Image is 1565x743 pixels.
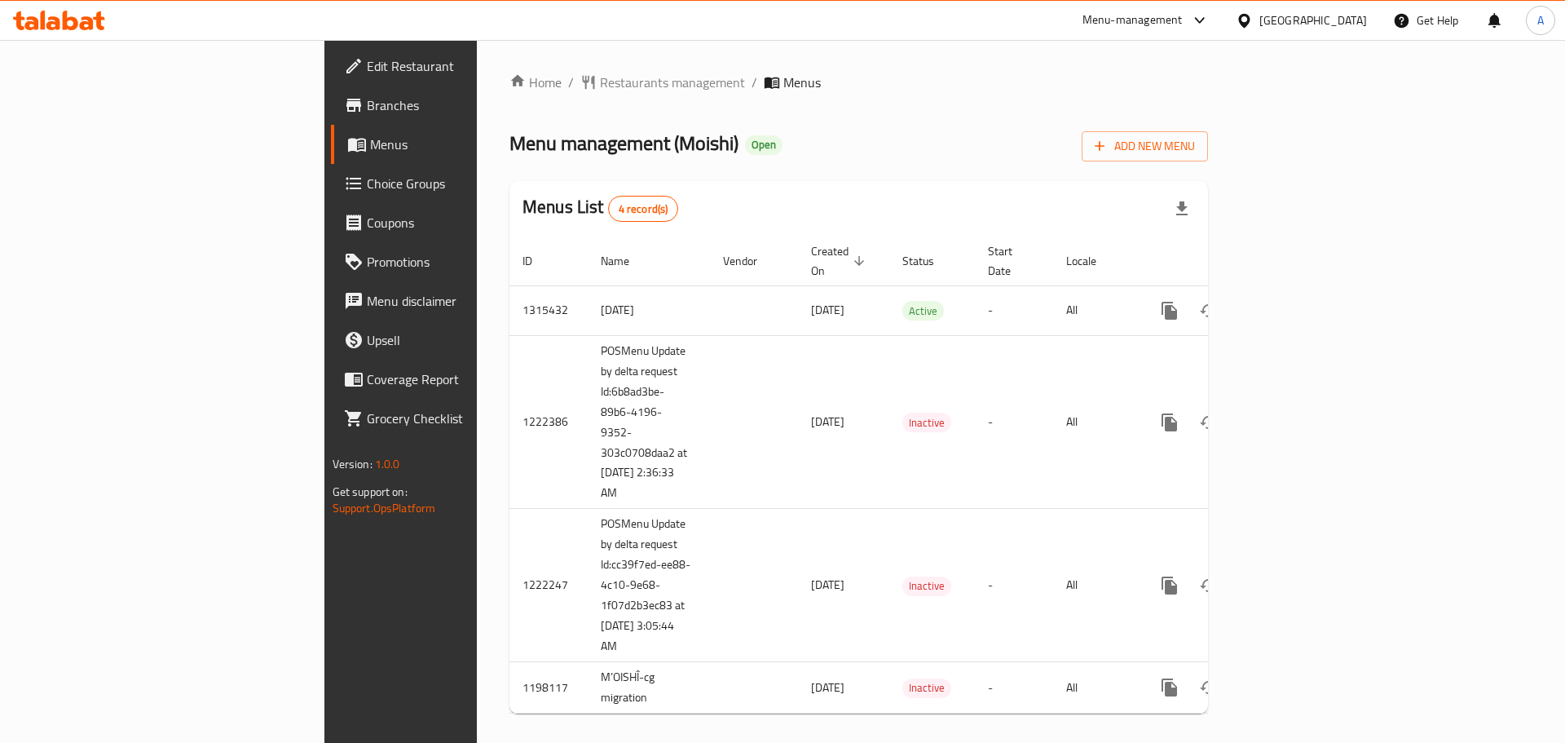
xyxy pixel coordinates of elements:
a: Restaurants management [580,73,745,92]
span: A [1537,11,1544,29]
span: 4 record(s) [609,201,678,217]
span: Vendor [723,251,778,271]
a: Coupons [331,203,586,242]
span: Name [601,251,650,271]
a: Branches [331,86,586,125]
button: Change Status [1189,566,1228,605]
a: Promotions [331,242,586,281]
span: Open [745,138,782,152]
span: Created On [811,241,870,281]
button: Add New Menu [1082,131,1208,161]
span: Branches [367,95,573,115]
td: POSMenu Update by delta request Id:6b8ad3be-89b6-4196-9352-303c0708daa2 at [DATE] 2:36:33 AM [588,335,710,509]
span: Locale [1066,251,1118,271]
div: Active [902,301,944,321]
div: Open [745,135,782,155]
span: Coupons [367,213,573,232]
a: Coverage Report [331,360,586,399]
div: [GEOGRAPHIC_DATA] [1259,11,1367,29]
span: Upsell [367,330,573,350]
button: Change Status [1189,291,1228,330]
span: Menu management ( Moishi ) [509,125,738,161]
div: Inactive [902,679,951,698]
nav: breadcrumb [509,73,1208,92]
button: more [1150,403,1189,442]
span: Inactive [902,577,951,595]
span: Edit Restaurant [367,56,573,76]
span: Restaurants management [600,73,745,92]
span: Status [902,251,955,271]
h2: Menus List [522,195,678,222]
span: Active [902,302,944,321]
span: Get support on: [333,481,408,502]
td: - [975,662,1053,714]
button: Change Status [1189,668,1228,707]
span: Inactive [902,679,951,697]
td: All [1053,509,1137,662]
div: Menu-management [1082,11,1183,30]
td: M’OISHÎ-cg migration [588,662,710,714]
span: Menus [370,135,573,154]
a: Edit Restaurant [331,46,586,86]
span: [DATE] [811,677,844,698]
span: Add New Menu [1095,136,1195,157]
span: Menus [783,73,821,92]
td: All [1053,285,1137,335]
div: Inactive [902,413,951,432]
span: Coverage Report [367,369,573,389]
div: Export file [1162,189,1201,228]
span: ID [522,251,553,271]
span: Version: [333,453,373,475]
td: - [975,335,1053,509]
a: Upsell [331,321,586,360]
span: Choice Groups [367,174,573,193]
span: Menu disclaimer [367,291,573,311]
li: / [752,73,757,92]
span: Grocery Checklist [367,409,573,428]
a: Grocery Checklist [331,399,586,438]
a: Support.OpsPlatform [333,498,436,519]
td: POSMenu Update by delta request Id:cc39f7ed-ee88-4c10-9e68-1f07d2b3ec83 at [DATE] 3:05:44 AM [588,509,710,662]
td: All [1053,335,1137,509]
a: Menu disclaimer [331,281,586,321]
td: All [1053,662,1137,714]
button: more [1150,291,1189,330]
span: Inactive [902,414,951,432]
th: Actions [1137,237,1320,286]
button: more [1150,566,1189,605]
span: 1.0.0 [375,453,400,475]
a: Menus [331,125,586,164]
span: [DATE] [811,411,844,432]
td: - [975,285,1053,335]
span: Promotions [367,252,573,272]
div: Total records count [608,196,679,222]
td: - [975,509,1053,662]
span: [DATE] [811,299,844,321]
button: more [1150,668,1189,707]
table: enhanced table [509,237,1320,714]
span: Start Date [988,241,1034,281]
div: Inactive [902,577,951,596]
button: Change Status [1189,403,1228,442]
a: Choice Groups [331,164,586,203]
span: [DATE] [811,574,844,595]
td: [DATE] [588,285,710,335]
